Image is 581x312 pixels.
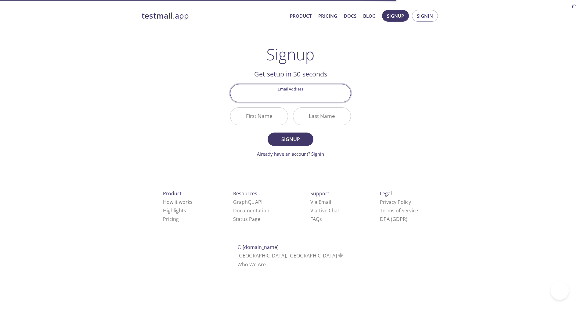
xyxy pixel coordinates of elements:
[233,216,260,222] a: Status Page
[318,12,337,20] a: Pricing
[417,12,433,20] span: Signin
[237,252,344,259] span: [GEOGRAPHIC_DATA], [GEOGRAPHIC_DATA]
[550,282,569,300] iframe: Help Scout Beacon - Open
[233,199,262,205] a: GraphQL API
[233,190,257,197] span: Resources
[142,11,285,21] a: testmail.app
[230,69,351,79] h2: Get setup in 30 seconds
[363,12,376,20] a: Blog
[233,207,269,214] a: Documentation
[387,12,404,20] span: Signup
[344,12,356,20] a: Docs
[310,216,322,222] a: FAQ
[237,261,266,268] a: Who We Are
[142,10,173,21] strong: testmail
[237,244,279,250] span: © [DOMAIN_NAME]
[163,216,179,222] a: Pricing
[290,12,312,20] a: Product
[319,216,322,222] span: s
[310,199,331,205] a: Via Email
[380,216,407,222] a: DPA (GDPR)
[310,207,339,214] a: Via Live Chat
[380,199,411,205] a: Privacy Policy
[382,10,409,22] button: Signup
[380,207,418,214] a: Terms of Service
[268,133,313,146] button: Signup
[266,45,315,63] h1: Signup
[163,199,193,205] a: How it works
[310,190,329,197] span: Support
[163,190,182,197] span: Product
[412,10,438,22] button: Signin
[257,151,324,157] a: Already have an account? Signin
[163,207,186,214] a: Highlights
[380,190,392,197] span: Legal
[274,135,307,144] span: Signup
